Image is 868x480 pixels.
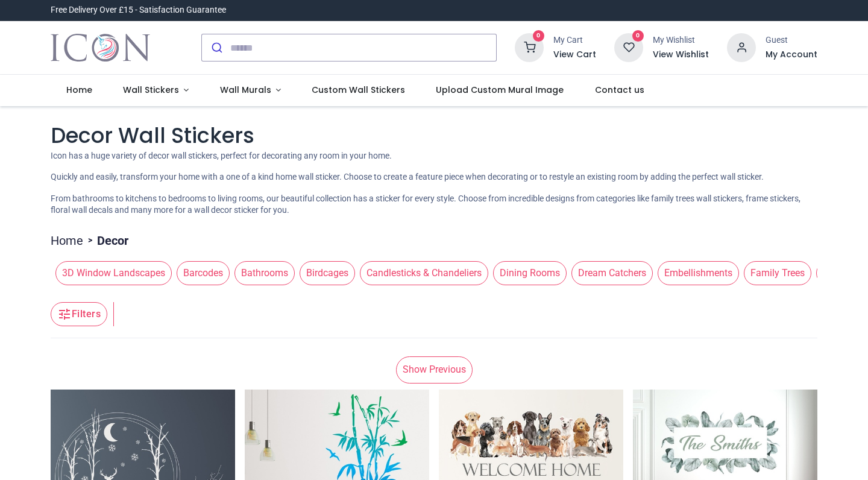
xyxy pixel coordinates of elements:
sup: 0 [632,30,644,42]
a: Wall Stickers [107,75,204,106]
button: Dining Rooms [488,261,567,285]
a: 0 [614,42,643,52]
span: Custom Wall Stickers [312,84,405,96]
button: Candlesticks & Chandeliers [355,261,488,285]
span: Wall Murals [220,84,271,96]
button: Bathrooms [230,261,295,285]
a: View Cart [553,49,596,61]
span: Upload Custom Mural Image [436,84,564,96]
span: Home [66,84,92,96]
button: 3D Window Landscapes [51,261,172,285]
span: Candlesticks & Chandeliers [360,261,488,285]
p: From bathrooms to kitchens to bedrooms to living rooms, our beautiful collection has a sticker fo... [51,193,817,216]
button: Dream Catchers [567,261,653,285]
sup: 0 [533,30,544,42]
span: Dining Rooms [493,261,567,285]
a: View Wishlist [653,49,709,61]
div: Free Delivery Over £15 - Satisfaction Guarantee [51,4,226,16]
span: Barcodes [177,261,230,285]
li: Decor [83,232,128,249]
button: Feathers [811,261,866,285]
a: Home [51,232,83,249]
iframe: Customer reviews powered by Trustpilot [564,4,817,16]
div: Guest [766,34,817,46]
button: Filters [51,302,107,326]
span: Birdcages [300,261,355,285]
button: Birdcages [295,261,355,285]
img: Icon Wall Stickers [51,31,150,65]
div: My Wishlist [653,34,709,46]
span: > [83,235,97,247]
button: Submit [202,34,230,61]
span: 3D Window Landscapes [55,261,172,285]
span: Dream Catchers [571,261,653,285]
a: 0 [515,42,544,52]
span: Wall Stickers [123,84,179,96]
a: Show Previous [396,356,473,383]
span: Feathers [816,261,866,285]
span: Embellishments [658,261,739,285]
button: Barcodes [172,261,230,285]
a: Wall Murals [204,75,297,106]
div: My Cart [553,34,596,46]
span: Bathrooms [234,261,295,285]
h1: Decor Wall Stickers [51,121,817,150]
a: My Account [766,49,817,61]
p: Quickly and easily, transform your home with a one of a kind home wall sticker. Choose to create ... [51,171,817,183]
button: Embellishments [653,261,739,285]
a: Logo of Icon Wall Stickers [51,31,150,65]
span: Family Trees [744,261,811,285]
button: Family Trees [739,261,811,285]
span: Contact us [595,84,644,96]
p: Icon has a huge variety of decor wall stickers, perfect for decorating any room in your home. [51,150,817,162]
